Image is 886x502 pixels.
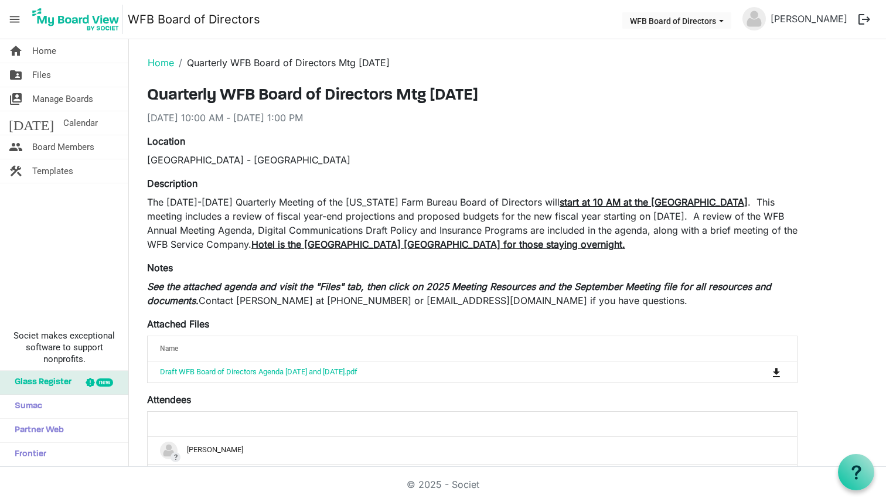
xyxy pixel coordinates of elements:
span: Name [160,344,178,353]
span: ? [171,452,180,462]
span: Home [32,39,56,63]
label: Attached Files [147,317,209,331]
span: Board Members [32,135,94,159]
a: © 2025 - Societ [407,479,479,490]
button: Download [768,364,785,380]
span: Manage Boards [32,87,93,111]
h3: Quarterly WFB Board of Directors Mtg [DATE] [147,86,798,106]
td: ?Bailey Moon is template cell column header [148,464,797,491]
td: is Command column column header [724,361,797,383]
img: no-profile-picture.svg [742,7,766,30]
a: Home [148,57,174,69]
p: Contact [PERSON_NAME] at [PHONE_NUMBER] or [EMAIL_ADDRESS][DOMAIN_NAME] if you have questions. [147,279,798,308]
span: Glass Register [9,371,71,394]
td: ?Anne Lawrence is template cell column header [148,437,797,464]
div: [DATE] 10:00 AM - [DATE] 1:00 PM [147,111,798,125]
label: Description [147,176,197,190]
label: Location [147,134,185,148]
span: construction [9,159,23,183]
div: [GEOGRAPHIC_DATA] - [GEOGRAPHIC_DATA] [147,153,798,167]
div: [PERSON_NAME] [160,442,785,459]
span: people [9,135,23,159]
span: folder_shared [9,63,23,87]
p: The [DATE]-[DATE] Quarterly Meeting of the [US_STATE] Farm Bureau Board of Directors will . This ... [147,195,798,251]
a: WFB Board of Directors [128,8,260,31]
li: Quarterly WFB Board of Directors Mtg [DATE] [174,56,390,70]
label: Attendees [147,392,191,407]
span: Hotel is the [GEOGRAPHIC_DATA] [GEOGRAPHIC_DATA] for those staying overnight. [251,238,625,250]
span: menu [4,8,26,30]
a: Draft WFB Board of Directors Agenda [DATE] and [DATE].pdf [160,367,357,376]
img: My Board View Logo [29,5,123,34]
span: Templates [32,159,73,183]
span: [DATE] [9,111,54,135]
button: logout [852,7,877,32]
span: Societ makes exceptional software to support nonprofits. [5,330,123,365]
span: home [9,39,23,63]
span: Files [32,63,51,87]
a: My Board View Logo [29,5,128,34]
span: Calendar [63,111,98,135]
span: Sumac [9,395,42,418]
button: WFB Board of Directors dropdownbutton [622,12,731,29]
div: new [96,378,113,387]
span: start at 10 AM at the [GEOGRAPHIC_DATA] [560,196,748,208]
a: [PERSON_NAME] [766,7,852,30]
span: switch_account [9,87,23,111]
em: See the attached agenda and visit the "Files" tab, then click on 2025 Meeting Resources and the S... [147,281,771,306]
label: Notes [147,261,173,275]
span: Partner Web [9,419,64,442]
td: Draft WFB Board of Directors Agenda 9-18 and 9-19-2025.pdf is template cell column header Name [148,361,724,383]
span: Frontier [9,443,46,466]
img: no-profile-picture.svg [160,442,178,459]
